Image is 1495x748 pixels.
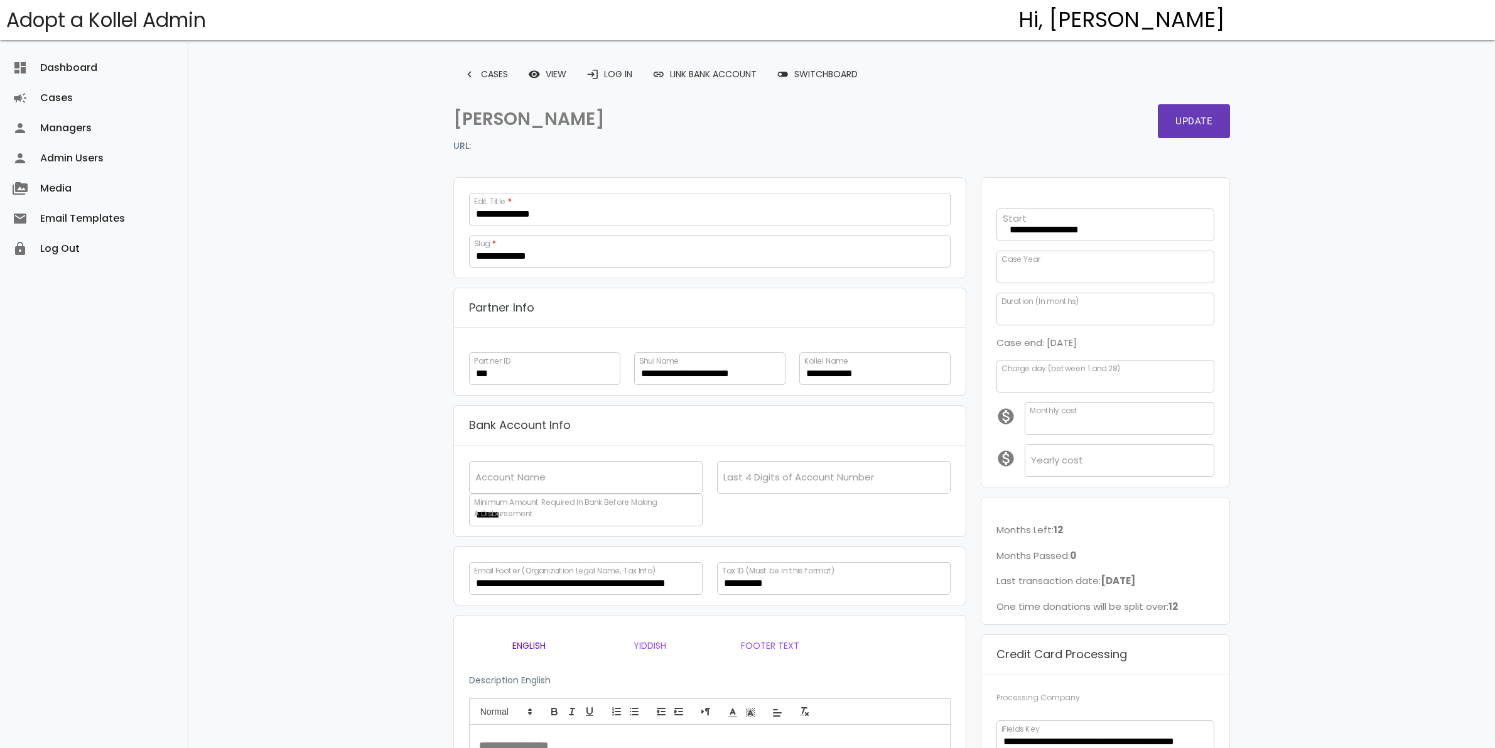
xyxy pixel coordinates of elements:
i: dashboard [13,53,28,83]
b: 12 [1054,523,1063,536]
i: email [13,203,28,234]
p: Months Passed: [996,548,1215,564]
strong: URL: [453,139,471,154]
i: person [13,113,28,143]
i: keyboard_arrow_left [463,63,476,85]
button: Update [1158,104,1230,138]
b: 0 [1070,549,1076,562]
a: Footer Text [710,631,831,661]
i: monetization_on [996,407,1025,426]
p: [PERSON_NAME] [453,104,835,134]
a: keyboard_arrow_leftCases [453,63,518,85]
label: Description English [469,674,551,687]
p: Case end: [DATE] [996,335,1215,351]
b: [DATE] [1101,574,1135,587]
i: person [13,143,28,173]
a: remove_red_eyeView [518,63,576,85]
a: English [469,631,590,661]
p: Partner Info [469,298,534,318]
i: remove_red_eye [528,63,541,85]
p: Credit Card Processing [996,645,1127,664]
p: Last transaction date: [996,573,1215,589]
a: toggle_offSwitchboard [767,63,868,85]
a: Yiddish [590,631,710,661]
span: toggle_off [777,63,789,85]
i: lock [13,234,28,264]
i: login [586,63,599,85]
span: link [652,63,665,85]
h4: Hi, [PERSON_NAME] [1018,8,1225,32]
i: campaign [13,83,28,113]
p: One time donations will be split over: [996,599,1215,615]
a: loginLog In [576,63,642,85]
p: Bank Account Info [469,416,571,435]
a: Link Bank Account [642,63,767,85]
p: Months Left: [996,522,1215,538]
label: Processing Company [996,692,1080,703]
i: perm_media [13,173,28,203]
i: monetization_on [996,449,1025,468]
b: 12 [1168,600,1178,613]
